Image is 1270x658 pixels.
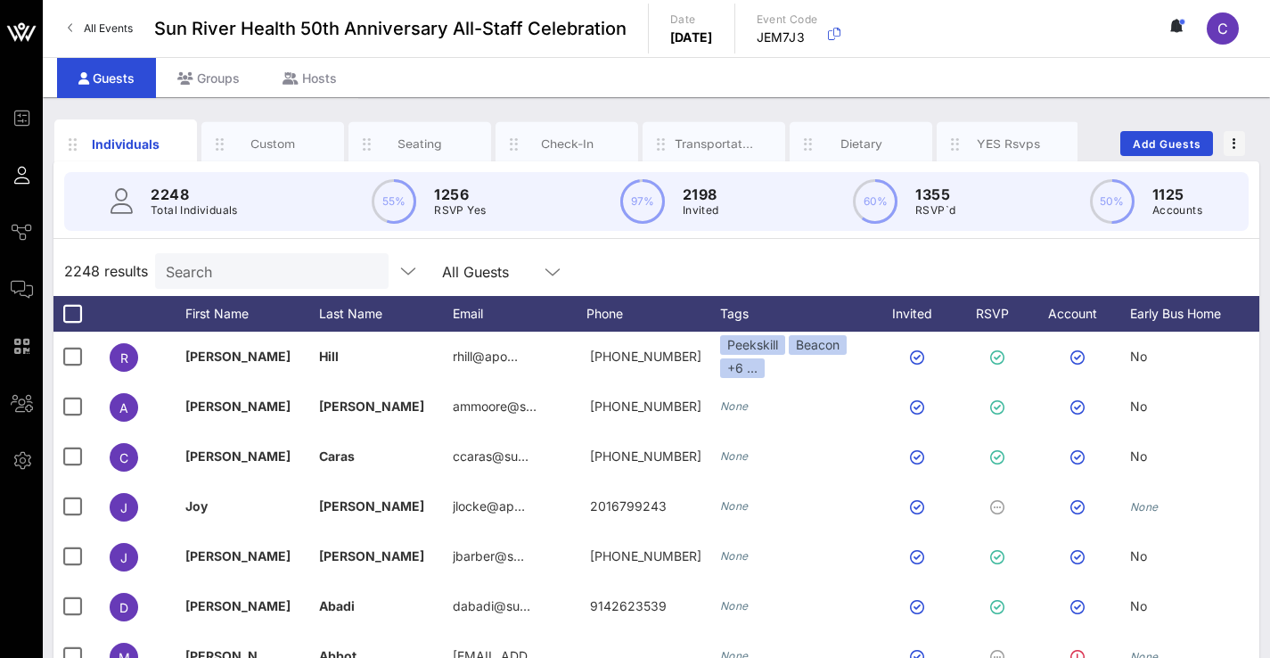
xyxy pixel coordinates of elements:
div: RSVP [970,296,1032,332]
p: Total Individuals [151,202,238,219]
span: All Events [84,21,133,35]
i: None [720,549,749,563]
span: Hill [319,349,339,364]
span: [PERSON_NAME] [185,349,291,364]
p: 1125 [1152,184,1202,205]
span: +18457629158 [590,399,701,414]
span: [PERSON_NAME] [319,399,424,414]
span: Add Guests [1132,137,1202,151]
div: Check-In [528,136,607,152]
span: J [120,500,127,515]
p: jbarber@s… [453,531,524,581]
span: Sun River Health 50th Anniversary All-Staff Celebration [154,15,627,42]
div: Phone [586,296,720,332]
p: RSVP Yes [434,202,486,219]
p: [DATE] [670,29,713,46]
div: Email [453,296,586,332]
p: Event Code [757,11,818,29]
p: Date [670,11,713,29]
span: 607-437-0421 [590,548,701,563]
p: 2198 [683,184,719,205]
p: jlocke@ap… [453,481,525,531]
span: C [1217,20,1228,37]
i: None [720,449,749,463]
p: ccaras@su… [453,432,528,481]
div: Account [1032,296,1130,332]
div: Dietary [822,136,901,152]
span: J [120,550,127,565]
div: C [1207,12,1239,45]
span: Caras [319,448,355,464]
div: First Name [185,296,319,332]
div: Seating [381,136,460,152]
span: +19172445351 [590,349,701,364]
div: Last Name [319,296,453,332]
span: +18455701917 [590,448,701,464]
i: None [720,399,749,413]
span: No [1130,448,1147,464]
span: Joy [185,498,208,514]
span: No [1130,598,1147,613]
span: C [119,450,128,465]
span: No [1130,548,1147,563]
p: 2248 [151,184,238,205]
div: All Guests [442,264,509,280]
div: Groups [156,58,261,98]
div: Early Bus Home [1130,296,1264,332]
div: Hosts [261,58,358,98]
div: YES Rsvps [969,136,1048,152]
div: Invited [872,296,970,332]
span: 2016799243 [590,498,667,514]
p: dabadi@su… [453,581,530,631]
p: Accounts [1152,202,1202,219]
p: ammoore@s… [453,382,537,432]
span: No [1130,349,1147,364]
i: None [720,599,749,613]
span: 2248 results [64,260,148,282]
p: RSVP`d [915,202,955,219]
span: Abadi [319,598,355,613]
div: Tags [720,296,872,332]
p: JEM7J3 [757,29,818,46]
p: 1355 [915,184,955,205]
span: [PERSON_NAME] [185,598,291,613]
span: A [119,400,128,415]
i: None [1130,500,1159,514]
div: All Guests [431,253,574,289]
i: None [720,499,749,513]
span: [PERSON_NAME] [319,498,424,514]
div: Transportation [675,136,754,152]
div: Custom [234,136,313,152]
p: 1256 [434,184,486,205]
div: +6 ... [720,358,765,378]
div: Peekskill [720,335,785,355]
span: R [120,350,128,366]
div: Guests [57,58,156,98]
div: Individuals [86,135,166,153]
button: Add Guests [1120,131,1213,156]
p: Invited [683,202,719,219]
span: No [1130,399,1147,414]
span: 9142623539 [590,598,667,613]
span: D [119,600,128,615]
span: [PERSON_NAME] [185,448,291,464]
span: [PERSON_NAME] [185,548,291,563]
div: Beacon [789,335,847,355]
span: [PERSON_NAME] [319,548,424,563]
span: [PERSON_NAME] [185,399,291,414]
a: All Events [57,14,143,43]
p: rhill@apo… [453,332,518,382]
